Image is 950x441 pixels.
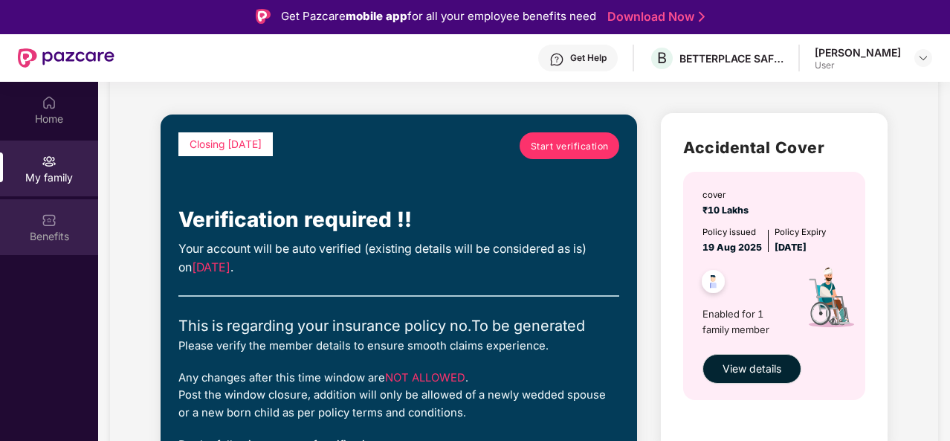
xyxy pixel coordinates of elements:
[775,242,807,253] span: [DATE]
[607,9,700,25] a: Download Now
[702,225,762,239] div: Policy issued
[42,213,56,228] img: svg+xml;base64,PHN2ZyBpZD0iQmVuZWZpdHMiIHhtbG5zPSJodHRwOi8vd3d3LnczLm9yZy8yMDAwL3N2ZyIgd2lkdGg9Ij...
[178,370,619,422] div: Any changes after this time window are . Post the window closure, addition will only be allowed o...
[702,188,753,202] div: cover
[18,48,114,68] img: New Pazcare Logo
[42,95,56,110] img: svg+xml;base64,PHN2ZyBpZD0iSG9tZSIgeG1sbnM9Imh0dHA6Ly93d3cudzMub3JnLzIwMDAvc3ZnIiB3aWR0aD0iMjAiIG...
[385,371,465,384] span: NOT ALLOWED
[256,9,271,24] img: Logo
[178,204,619,236] div: Verification required !!
[815,45,901,59] div: [PERSON_NAME]
[702,306,788,337] span: Enabled for 1 family member
[702,205,753,216] span: ₹10 Lakhs
[178,240,619,277] div: Your account will be auto verified (existing details will be considered as is) on .
[723,361,781,377] span: View details
[346,9,407,23] strong: mobile app
[815,59,901,71] div: User
[281,7,596,25] div: Get Pazcare for all your employee benefits need
[178,315,619,338] div: This is regarding your insurance policy no. To be generated
[788,255,872,347] img: icon
[531,139,609,153] span: Start verification
[775,225,826,239] div: Policy Expiry
[520,132,619,159] a: Start verification
[549,52,564,67] img: svg+xml;base64,PHN2ZyBpZD0iSGVscC0zMngzMiIgeG1sbnM9Imh0dHA6Ly93d3cudzMub3JnLzIwMDAvc3ZnIiB3aWR0aD...
[192,260,230,274] span: [DATE]
[679,51,783,65] div: BETTERPLACE SAFETY SOLUTIONS PRIVATE LIMITED
[570,52,607,64] div: Get Help
[702,242,762,253] span: 19 Aug 2025
[917,52,929,64] img: svg+xml;base64,PHN2ZyBpZD0iRHJvcGRvd24tMzJ4MzIiIHhtbG5zPSJodHRwOi8vd3d3LnczLm9yZy8yMDAwL3N2ZyIgd2...
[699,9,705,25] img: Stroke
[683,135,865,160] h2: Accidental Cover
[657,49,667,67] span: B
[178,338,619,355] div: Please verify the member details to ensure smooth claims experience.
[695,265,731,302] img: svg+xml;base64,PHN2ZyB4bWxucz0iaHR0cDovL3d3dy53My5vcmcvMjAwMC9zdmciIHdpZHRoPSI0OC45NDMiIGhlaWdodD...
[702,354,801,384] button: View details
[42,154,56,169] img: svg+xml;base64,PHN2ZyB3aWR0aD0iMjAiIGhlaWdodD0iMjAiIHZpZXdCb3g9IjAgMCAyMCAyMCIgZmlsbD0ibm9uZSIgeG...
[190,138,262,150] span: Closing [DATE]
